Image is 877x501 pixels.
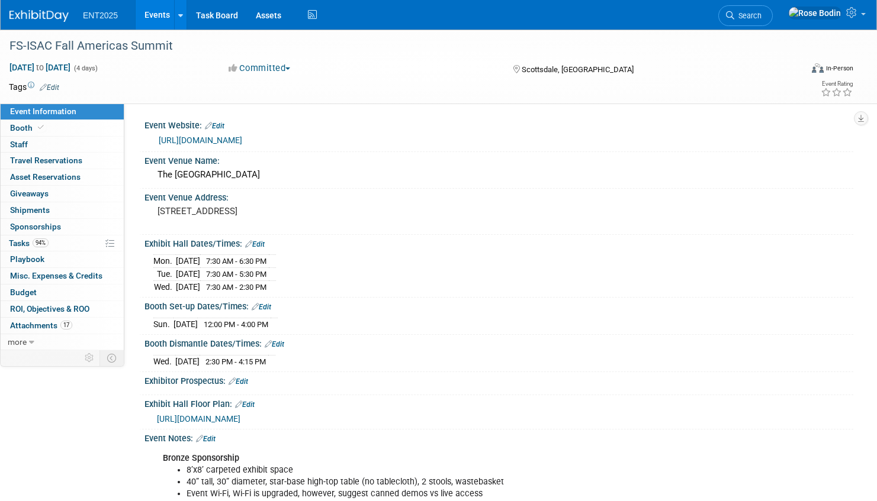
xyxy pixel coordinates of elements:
[153,268,176,281] td: Tue.
[153,166,844,184] div: The [GEOGRAPHIC_DATA]
[153,280,176,293] td: Wed.
[153,255,176,268] td: Mon.
[10,140,28,149] span: Staff
[176,268,200,281] td: [DATE]
[10,106,76,116] span: Event Information
[144,189,853,203] div: Event Venue Address:
[1,334,124,350] a: more
[158,206,427,216] pre: [STREET_ADDRESS]
[229,377,248,386] a: Edit
[821,81,853,87] div: Event Rating
[10,271,102,280] span: Misc. Expenses & Credits
[144,395,853,411] div: Exhibit Hall Floor Plan:
[157,414,240,424] a: [URL][DOMAIN_NAME]
[10,123,46,132] span: Booth
[33,238,49,247] span: 94%
[1,137,124,153] a: Staff
[196,435,216,443] a: Edit
[40,83,59,92] a: Edit
[34,63,46,72] span: to
[187,476,710,488] li: 40” tall, 30” diameter, star-base high-top table (no tablecloth), 2 stools, wastebasket
[522,65,634,74] span: Scottsdale, [GEOGRAPHIC_DATA]
[9,62,71,73] span: [DATE] [DATE]
[1,202,124,218] a: Shipments
[734,11,762,20] span: Search
[1,235,124,251] a: Tasks94%
[9,238,49,248] span: Tasks
[1,104,124,119] a: Event Information
[10,156,82,165] span: Travel Reservations
[1,285,124,300] a: Budget
[10,287,37,297] span: Budget
[1,120,124,136] a: Booth
[9,10,69,22] img: ExhibitDay
[10,172,81,182] span: Asset Reservations
[159,135,242,145] a: [URL][DOMAIN_NAME]
[1,301,124,317] a: ROI, Objectives & ROO
[235,400,255,409] a: Edit
[10,321,72,330] span: Attachments
[265,340,284,348] a: Edit
[718,5,773,26] a: Search
[1,251,124,267] a: Playbook
[1,318,124,334] a: Attachments17
[10,222,61,231] span: Sponsorships
[10,205,50,215] span: Shipments
[163,453,239,463] b: Bronze Sponsorship
[206,283,266,292] span: 7:30 AM - 2:30 PM
[10,189,49,198] span: Giveaways
[187,488,710,500] li: Event Wi-Fi, Wi-Fi is upgraded, however, suggest canned demos vs live access
[205,357,266,366] span: 2:30 PM - 4:15 PM
[174,318,198,330] td: [DATE]
[60,321,72,329] span: 17
[144,429,853,445] div: Event Notes:
[9,81,59,93] td: Tags
[175,355,200,367] td: [DATE]
[176,255,200,268] td: [DATE]
[224,62,295,75] button: Committed
[1,153,124,169] a: Travel Reservations
[812,63,824,73] img: Format-Inperson.png
[83,11,118,20] span: ENT2025
[788,7,841,20] img: Rose Bodin
[10,254,44,264] span: Playbook
[727,62,853,79] div: Event Format
[100,350,124,366] td: Toggle Event Tabs
[144,298,853,313] div: Booth Set-up Dates/Times:
[252,303,271,311] a: Edit
[206,257,266,266] span: 7:30 AM - 6:30 PM
[1,219,124,235] a: Sponsorships
[204,320,268,329] span: 12:00 PM - 4:00 PM
[1,268,124,284] a: Misc. Expenses & Credits
[1,186,124,202] a: Giveaways
[144,117,853,132] div: Event Website:
[825,64,853,73] div: In-Person
[206,270,266,279] span: 7:30 AM - 5:30 PM
[73,64,98,72] span: (4 days)
[8,337,27,347] span: more
[79,350,100,366] td: Personalize Event Tab Strip
[176,280,200,293] td: [DATE]
[144,152,853,167] div: Event Venue Name:
[144,335,853,350] div: Booth Dismantle Dates/Times:
[5,35,782,57] div: FS-ISAC Fall Americas Summit
[187,464,710,476] li: 8’x8’ carpeted exhibit space
[1,169,124,185] a: Asset Reservations
[38,124,44,131] i: Booth reservation complete
[245,240,265,248] a: Edit
[205,122,224,130] a: Edit
[144,235,853,250] div: Exhibit Hall Dates/Times:
[144,372,853,387] div: Exhibitor Prospectus:
[153,318,174,330] td: Sun.
[153,355,175,367] td: Wed.
[10,304,89,313] span: ROI, Objectives & ROO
